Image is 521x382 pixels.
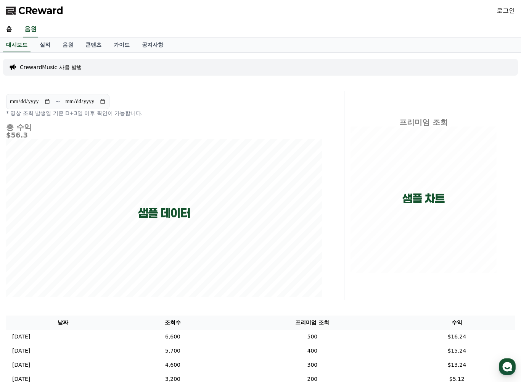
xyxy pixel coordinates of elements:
[12,333,30,341] p: [DATE]
[138,206,190,220] p: 샘플 데이터
[20,63,82,71] a: CrewardMusic 사용 방법
[428,372,437,379] span: 설정
[351,118,497,126] h4: 프리미엄 조회
[226,358,399,372] td: 300
[108,38,136,52] a: 가이드
[79,38,108,52] a: 콘텐츠
[399,316,515,330] th: 수익
[497,6,515,15] a: 로그인
[226,330,399,344] td: 500
[55,97,60,106] p: ~
[136,38,169,52] a: 공지사항
[399,330,515,344] td: $16.24
[226,316,399,330] th: 프리미엄 조회
[402,192,445,206] p: 샘플 차트
[2,361,174,380] a: 홈
[120,344,226,358] td: 5,700
[399,344,515,358] td: $15.24
[18,5,63,17] span: CReward
[23,21,38,37] a: 음원
[120,330,226,344] td: 6,600
[6,5,63,17] a: CReward
[399,358,515,372] td: $13.24
[6,109,323,117] p: * 영상 조회 발생일 기준 D+3일 이후 확인이 가능합니다.
[120,358,226,372] td: 4,600
[86,372,91,379] span: 홈
[12,347,30,355] p: [DATE]
[56,38,79,52] a: 음원
[256,372,265,379] span: 대화
[6,131,323,139] h5: $56.3
[6,123,323,131] h4: 총 수익
[347,361,519,380] a: 설정
[6,316,120,330] th: 날짜
[12,361,30,369] p: [DATE]
[120,316,226,330] th: 조회수
[3,38,31,52] a: 대시보드
[226,344,399,358] td: 400
[34,38,56,52] a: 실적
[174,361,346,380] a: 대화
